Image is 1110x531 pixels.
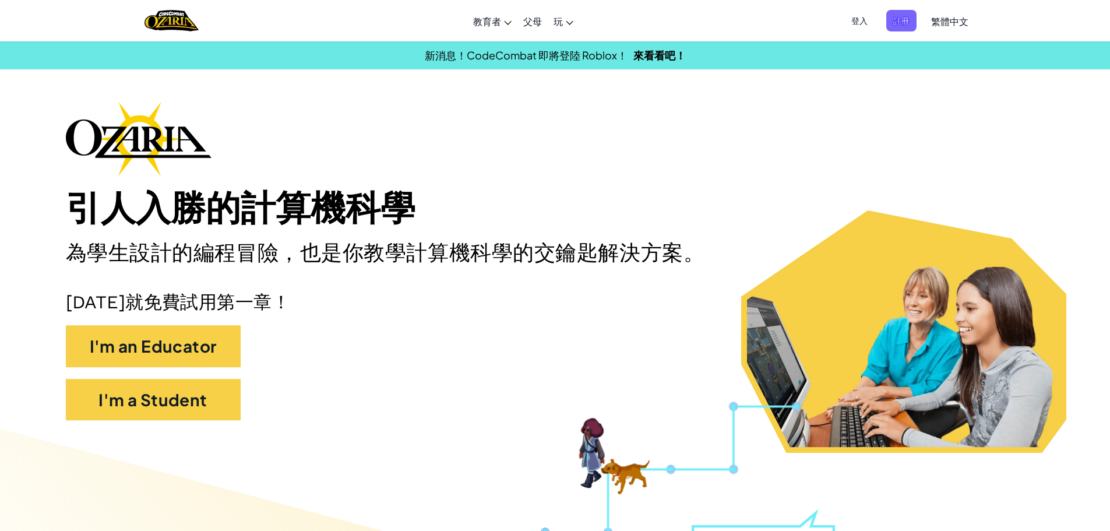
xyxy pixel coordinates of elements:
a: 繁體中文 [925,5,974,37]
h1: 引人入勝的計算機科學 [66,188,1045,230]
button: 登入 [844,10,875,31]
h2: 為學生設計的編程冒險，也是你教學計算機科學的交鑰匙解決方案。 [66,238,722,267]
img: Home [145,9,199,33]
button: 註冊 [886,10,917,31]
button: I'm an Educator [66,325,241,367]
span: 繁體中文 [931,15,968,27]
img: Ozaria branding logo [66,101,212,176]
span: 新消息！CodeCombat 即將登陸 Roblox！ [425,48,628,62]
p: [DATE]就免費試用第一章！ [66,291,1045,314]
span: 玩 [554,15,563,27]
a: 來看看吧！ [633,48,686,62]
a: 玩 [548,5,579,37]
a: 教育者 [467,5,517,37]
a: 父母 [517,5,548,37]
button: I'm a Student [66,379,241,421]
a: Ozaria by CodeCombat logo [145,9,199,33]
span: 教育者 [473,15,501,27]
